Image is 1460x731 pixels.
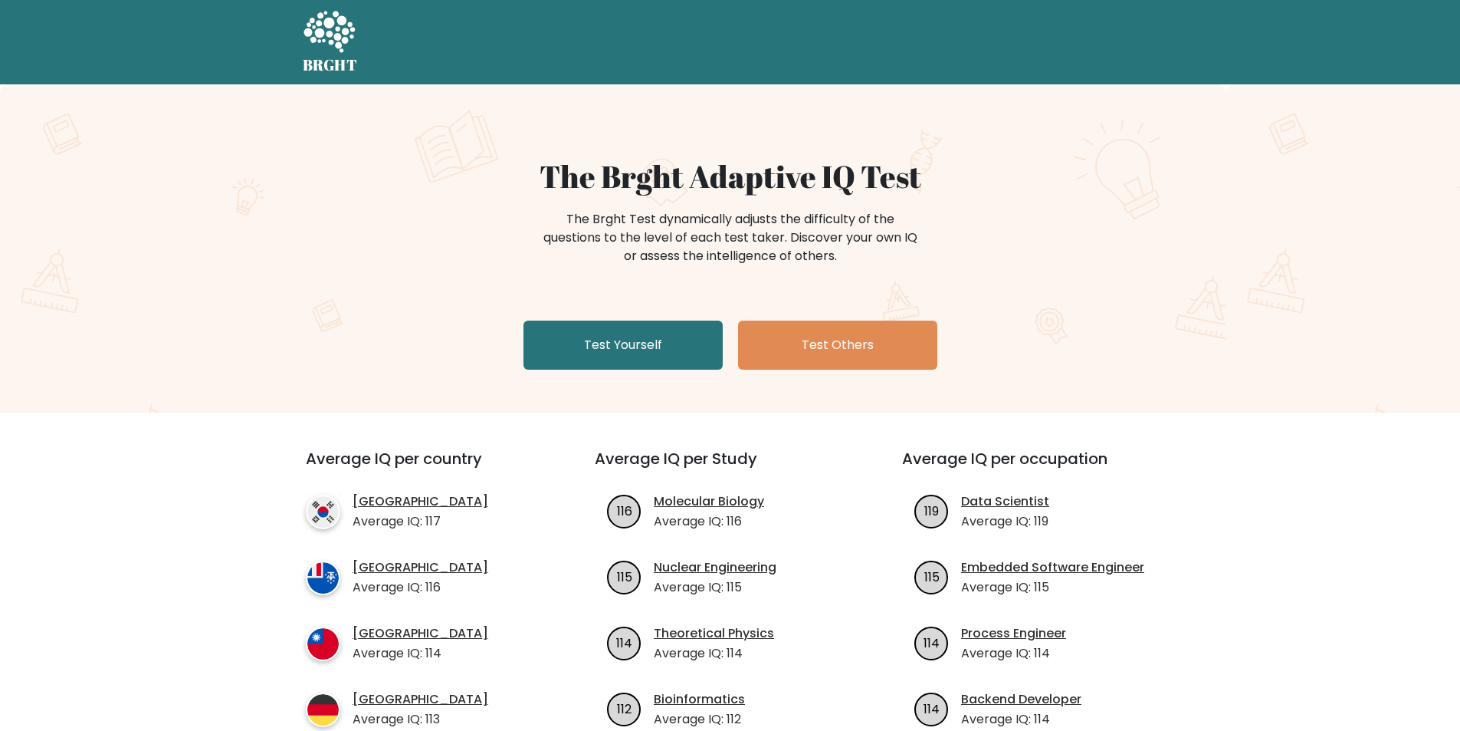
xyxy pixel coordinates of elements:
[961,644,1066,663] p: Average IQ: 114
[306,693,340,727] img: country
[353,512,488,531] p: Average IQ: 117
[924,568,940,585] text: 115
[654,492,764,511] a: Molecular Biology
[356,158,1104,195] h1: The Brght Adaptive IQ Test
[353,492,488,511] a: [GEOGRAPHIC_DATA]
[303,6,358,78] a: BRGHT
[306,449,540,486] h3: Average IQ per country
[924,700,940,717] text: 114
[539,210,922,265] div: The Brght Test dynamically adjusts the difficulty of the questions to the level of each test take...
[961,710,1081,729] p: Average IQ: 114
[353,558,488,577] a: [GEOGRAPHIC_DATA]
[353,644,488,663] p: Average IQ: 114
[654,624,774,643] a: Theoretical Physics
[654,644,774,663] p: Average IQ: 114
[306,495,340,529] img: country
[654,558,776,577] a: Nuclear Engineering
[654,512,764,531] p: Average IQ: 116
[353,578,488,597] p: Average IQ: 116
[654,578,776,597] p: Average IQ: 115
[306,627,340,661] img: country
[961,512,1049,531] p: Average IQ: 119
[616,634,632,651] text: 114
[617,700,632,717] text: 112
[738,321,937,370] a: Test Others
[961,558,1144,577] a: Embedded Software Engineer
[617,568,632,585] text: 115
[961,690,1081,709] a: Backend Developer
[617,502,632,519] text: 116
[306,561,340,595] img: country
[924,502,939,519] text: 119
[654,690,745,709] a: Bioinformatics
[303,56,358,74] h5: BRGHT
[654,710,745,729] p: Average IQ: 112
[353,710,488,729] p: Average IQ: 113
[523,321,723,370] a: Test Yourself
[961,578,1144,597] p: Average IQ: 115
[353,624,488,643] a: [GEOGRAPHIC_DATA]
[924,634,940,651] text: 114
[961,492,1049,511] a: Data Scientist
[353,690,488,709] a: [GEOGRAPHIC_DATA]
[595,449,865,486] h3: Average IQ per Study
[961,624,1066,643] a: Process Engineer
[902,449,1173,486] h3: Average IQ per occupation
